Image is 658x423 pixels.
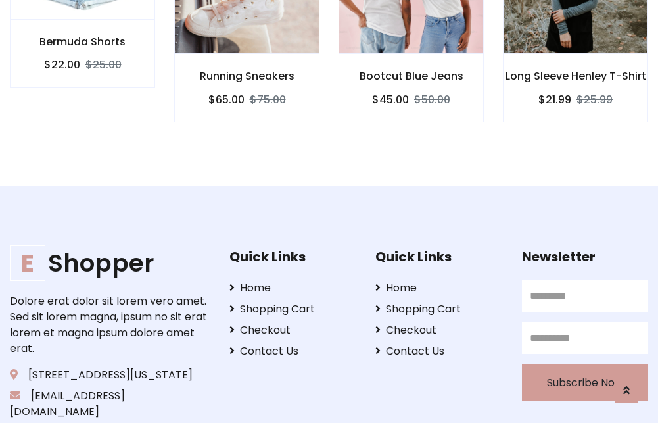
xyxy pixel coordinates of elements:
[414,92,450,107] del: $50.00
[229,322,356,338] a: Checkout
[504,70,647,82] h6: Long Sleeve Henley T-Shirt
[229,249,356,264] h5: Quick Links
[175,70,319,82] h6: Running Sneakers
[10,388,209,420] p: [EMAIL_ADDRESS][DOMAIN_NAME]
[339,70,483,82] h6: Bootcut Blue Jeans
[375,249,502,264] h5: Quick Links
[538,93,571,106] h6: $21.99
[10,249,209,278] a: EShopper
[85,57,122,72] del: $25.00
[229,301,356,317] a: Shopping Cart
[229,280,356,296] a: Home
[576,92,613,107] del: $25.99
[375,301,502,317] a: Shopping Cart
[375,322,502,338] a: Checkout
[10,249,209,278] h1: Shopper
[229,343,356,359] a: Contact Us
[10,245,45,281] span: E
[375,343,502,359] a: Contact Us
[522,364,648,401] button: Subscribe Now
[10,367,209,383] p: [STREET_ADDRESS][US_STATE]
[250,92,286,107] del: $75.00
[372,93,409,106] h6: $45.00
[522,249,648,264] h5: Newsletter
[44,59,80,71] h6: $22.00
[208,93,245,106] h6: $65.00
[375,280,502,296] a: Home
[11,36,154,48] h6: Bermuda Shorts
[10,293,209,357] p: Dolore erat dolor sit lorem vero amet. Sed sit lorem magna, ipsum no sit erat lorem et magna ipsu...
